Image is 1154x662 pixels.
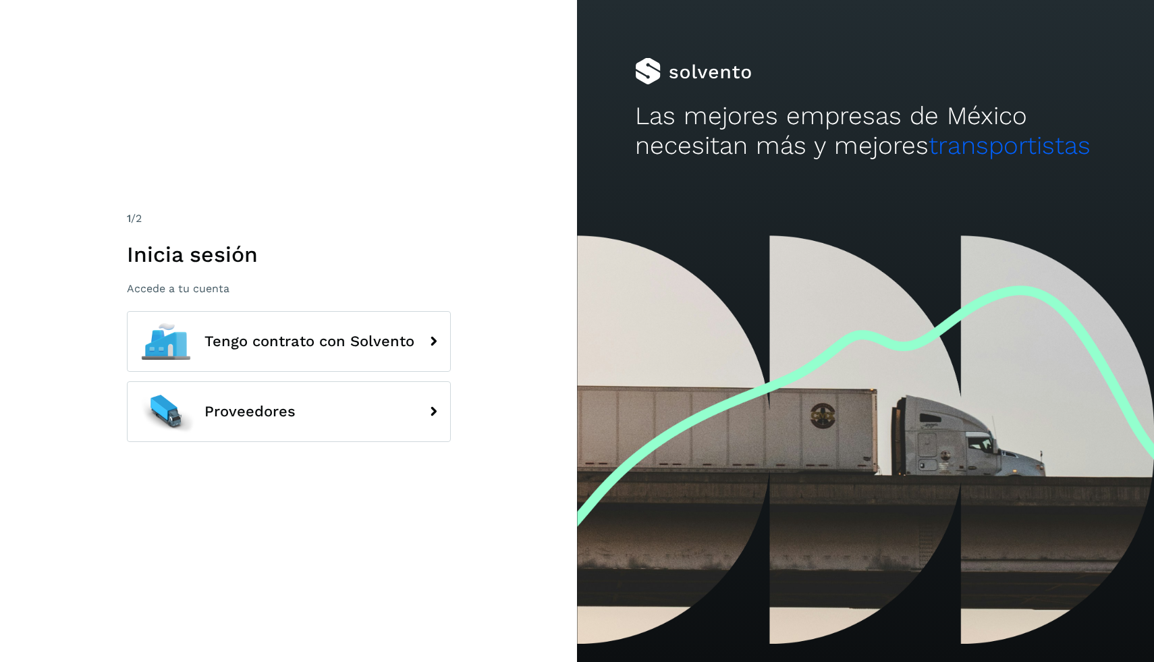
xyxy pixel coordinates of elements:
[127,212,131,225] span: 1
[127,311,451,372] button: Tengo contrato con Solvento
[127,282,451,295] p: Accede a tu cuenta
[127,211,451,227] div: /2
[204,404,296,420] span: Proveedores
[127,381,451,442] button: Proveedores
[635,101,1097,161] h2: Las mejores empresas de México necesitan más y mejores
[127,242,451,267] h1: Inicia sesión
[204,333,414,350] span: Tengo contrato con Solvento
[929,131,1091,160] span: transportistas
